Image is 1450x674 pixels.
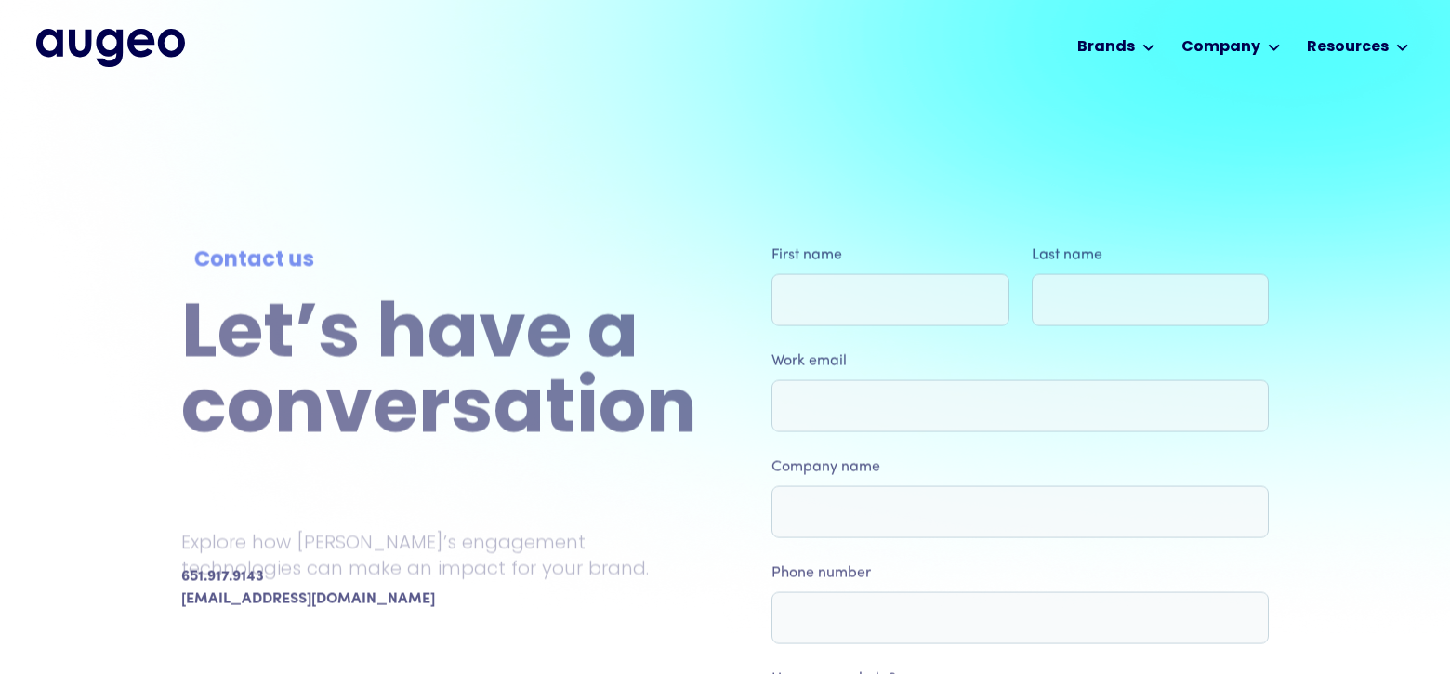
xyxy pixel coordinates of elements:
label: First name [771,244,1009,267]
label: Company name [771,456,1269,479]
a: home [36,29,185,66]
a: [EMAIL_ADDRESS][DOMAIN_NAME] [181,588,435,611]
p: Explore how [PERSON_NAME]’s engagement technologies can make an impact for your brand. [181,529,697,581]
label: Phone number [771,562,1269,585]
div: Brands [1077,36,1135,59]
label: Work email [771,350,1269,373]
label: Last name [1032,244,1270,267]
img: Augeo's full logo in midnight blue. [36,29,185,66]
div: Resources [1307,36,1389,59]
div: Contact us [194,244,685,276]
h2: Let’s have a conversation [181,299,697,450]
div: Company [1181,36,1260,59]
